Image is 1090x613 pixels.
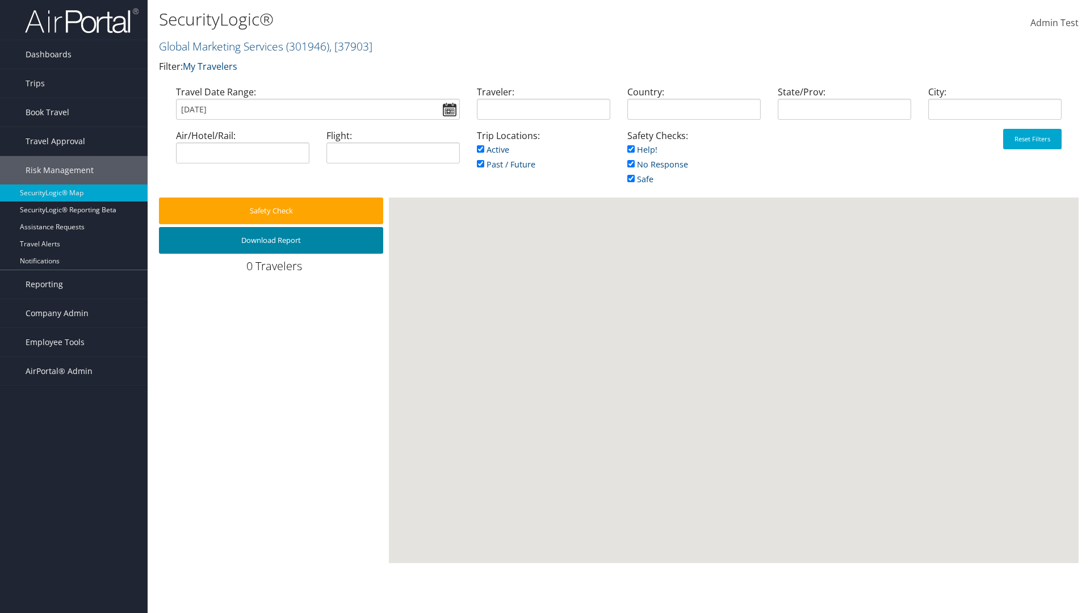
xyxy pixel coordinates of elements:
[1030,16,1079,29] span: Admin Test
[569,413,588,431] div: Green forest fire alert in Brazil
[920,85,1070,129] div: City:
[575,410,593,428] div: Green forest fire alert in Brazil
[1030,6,1079,41] a: Admin Test
[26,270,63,299] span: Reporting
[468,129,619,183] div: Trip Locations:
[167,85,468,129] div: Travel Date Range:
[26,127,85,156] span: Travel Approval
[159,227,383,254] button: Download Report
[574,419,592,438] div: Green forest fire alert in Brazil
[500,309,518,328] div: Green earthquake alert (Magnitude 4.6M, Depth:81.2km) in Dominican Republic 01/09/2025 09:27 UTC,...
[159,198,383,224] button: Safety Check
[384,315,403,333] div: Green alert for tropical cyclone TWELVE-E-25. Population affected by Category 1 (120 km/h) wind s...
[329,39,372,54] span: , [ 37903 ]
[25,7,139,34] img: airportal-logo.png
[26,357,93,385] span: AirPortal® Admin
[26,156,94,184] span: Risk Management
[495,475,513,493] div: Green earthquake alert (Magnitude 4.6M, Depth:61.209km) in Chile 01/09/2025 13:48 UTC, 810 thousa...
[159,39,372,54] a: Global Marketing Services
[26,69,45,98] span: Trips
[619,129,769,198] div: Safety Checks:
[26,328,85,356] span: Employee Tools
[26,98,69,127] span: Book Travel
[159,258,389,280] div: 0 Travelers
[183,60,237,73] a: My Travelers
[585,391,603,409] div: Green forest fire alert in Brazil
[468,85,619,129] div: Traveler:
[26,299,89,328] span: Company Admin
[587,396,605,414] div: Green forest fire alert in Brazil
[318,129,468,173] div: Flight:
[627,144,657,155] a: Help!
[1003,129,1062,149] button: Reset Filters
[769,85,920,129] div: State/Prov:
[627,159,688,170] a: No Response
[584,408,602,426] div: Green forest fire alert in Brazil
[286,39,329,54] span: ( 301946 )
[477,159,535,170] a: Past / Future
[477,144,509,155] a: Active
[619,85,769,129] div: Country:
[509,452,527,470] div: Green earthquake alert (Magnitude 4.8M, Depth:166.608km) in Argentina 01/09/2025 07:38 UTC, 10 th...
[26,40,72,69] span: Dashboards
[627,174,653,184] a: Safe
[167,129,318,173] div: Air/Hotel/Rail:
[159,60,772,74] p: Filter:
[159,7,772,31] h1: SecurityLogic®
